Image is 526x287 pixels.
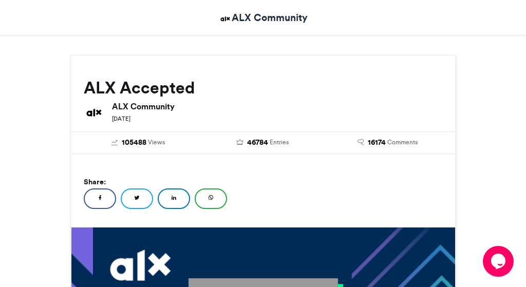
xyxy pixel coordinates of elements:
[368,137,386,148] span: 16174
[219,10,308,25] a: ALX Community
[387,138,418,147] span: Comments
[219,12,232,25] img: ALX Community
[84,79,442,97] h2: ALX Accepted
[209,137,318,148] a: 46784 Entries
[84,137,193,148] a: 105488 Views
[270,138,289,147] span: Entries
[84,175,442,188] h5: Share:
[112,115,130,122] small: [DATE]
[112,102,442,110] h6: ALX Community
[333,137,442,148] a: 16174 Comments
[148,138,165,147] span: Views
[483,246,516,277] iframe: chat widget
[122,137,146,148] span: 105488
[247,137,268,148] span: 46784
[84,102,104,123] img: ALX Community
